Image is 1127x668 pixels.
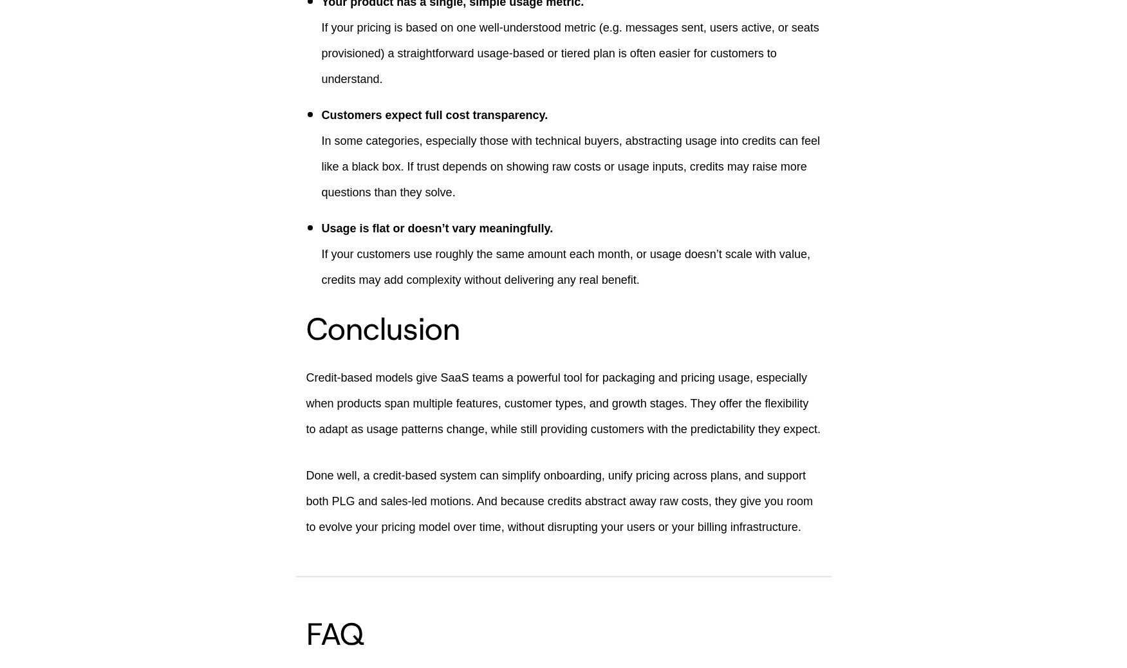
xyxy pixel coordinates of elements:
p: If your pricing is based on one well-understood metric (e.g. messages sent, users active, or seat... [322,15,821,92]
span: Customers expect full cost transparency. [322,109,548,122]
h2: Conclusion [306,313,821,344]
h2: FAQ [306,618,821,649]
p: Done well, a credit-based system can simplify onboarding, unify pricing across plans, and support... [306,463,821,540]
p: Credit-based models give SaaS teams a powerful tool for packaging and pricing usage, especially w... [306,365,821,442]
p: In some categories, especially those with technical buyers, abstracting usage into credits can fe... [322,128,821,205]
p: If your customers use roughly the same amount each month, or usage doesn’t scale with value, cred... [322,241,821,293]
span: Usage is flat or doesn’t vary meaningfully. [322,222,554,235]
